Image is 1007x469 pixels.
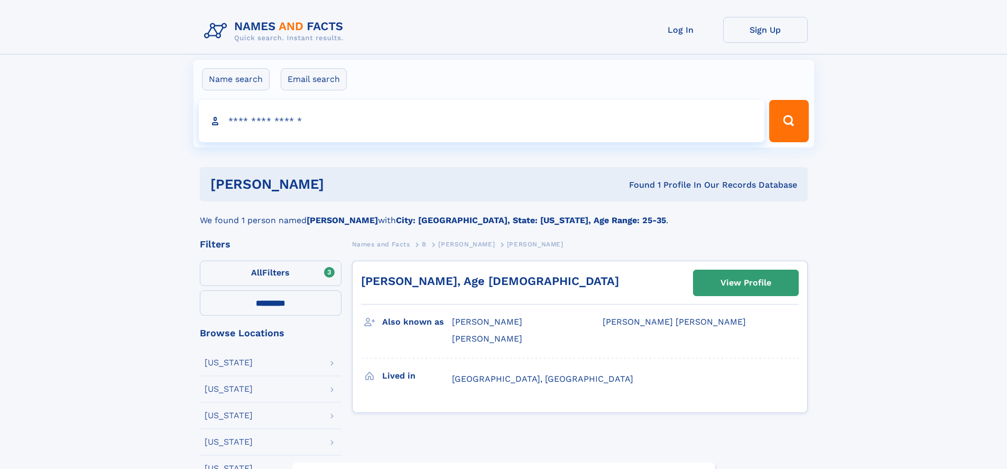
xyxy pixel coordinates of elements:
b: [PERSON_NAME] [307,215,378,225]
span: [PERSON_NAME] [507,241,563,248]
span: B [422,241,427,248]
button: Search Button [769,100,808,142]
a: View Profile [694,270,798,296]
a: Log In [639,17,723,43]
div: View Profile [720,271,771,295]
div: Found 1 Profile In Our Records Database [476,179,797,191]
span: [PERSON_NAME] [438,241,495,248]
label: Name search [202,68,270,90]
input: search input [199,100,765,142]
span: [PERSON_NAME] [452,334,522,344]
a: Sign Up [723,17,808,43]
span: [GEOGRAPHIC_DATA], [GEOGRAPHIC_DATA] [452,374,633,384]
span: [PERSON_NAME] [PERSON_NAME] [603,317,746,327]
div: [US_STATE] [205,411,253,420]
h1: [PERSON_NAME] [210,178,477,191]
h3: Also known as [382,313,452,331]
h3: Lived in [382,367,452,385]
label: Filters [200,261,341,286]
div: Filters [200,240,341,249]
div: [US_STATE] [205,358,253,367]
div: We found 1 person named with . [200,201,808,227]
span: [PERSON_NAME] [452,317,522,327]
span: All [251,268,262,278]
a: [PERSON_NAME] [438,237,495,251]
a: [PERSON_NAME], Age [DEMOGRAPHIC_DATA] [361,274,619,288]
img: Logo Names and Facts [200,17,352,45]
a: Names and Facts [352,237,410,251]
label: Email search [281,68,347,90]
b: City: [GEOGRAPHIC_DATA], State: [US_STATE], Age Range: 25-35 [396,215,666,225]
div: [US_STATE] [205,385,253,393]
div: Browse Locations [200,328,341,338]
a: B [422,237,427,251]
div: [US_STATE] [205,438,253,446]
